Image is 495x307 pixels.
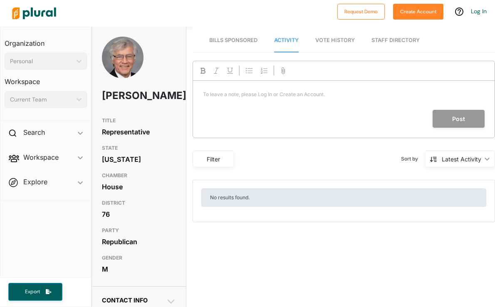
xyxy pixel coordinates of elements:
[337,4,385,20] button: Request Demo
[201,188,486,207] div: No results found.
[8,283,62,301] button: Export
[102,37,144,99] img: Headshot of Harry Warren
[102,263,176,275] div: M
[393,4,443,20] button: Create Account
[198,155,229,163] div: Filter
[10,95,73,104] div: Current Team
[315,29,355,52] a: Vote History
[102,235,176,248] div: Republican
[102,208,176,220] div: 76
[10,57,73,66] div: Personal
[274,29,299,52] a: Activity
[337,7,385,15] a: Request Demo
[5,69,87,88] h3: Workspace
[102,143,176,153] h3: STATE
[102,253,176,263] h3: GENDER
[401,155,425,163] span: Sort by
[5,31,87,50] h3: Organization
[209,37,257,43] span: Bills Sponsored
[102,153,176,166] div: [US_STATE]
[102,181,176,193] div: House
[23,128,45,137] h2: Search
[102,171,176,181] h3: CHAMBER
[19,288,46,295] span: Export
[315,37,355,43] span: Vote History
[442,155,481,163] div: Latest Activity
[102,126,176,138] div: Representative
[393,7,443,15] a: Create Account
[102,198,176,208] h3: DISTRICT
[371,29,420,52] a: Staff Directory
[102,297,148,304] span: Contact Info
[274,37,299,43] span: Activity
[102,116,176,126] h3: TITLE
[471,7,487,15] a: Log In
[102,83,146,108] h1: [PERSON_NAME]
[433,110,485,128] button: Post
[209,29,257,52] a: Bills Sponsored
[102,225,176,235] h3: PARTY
